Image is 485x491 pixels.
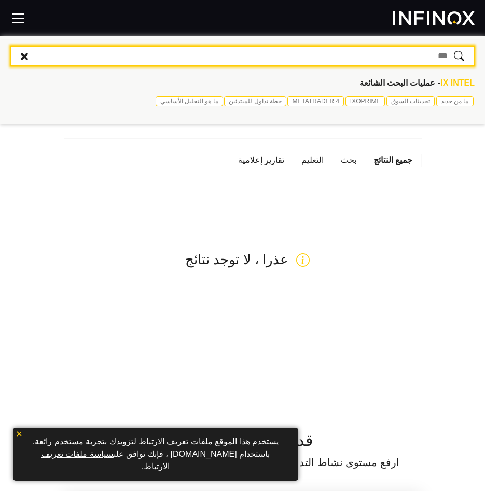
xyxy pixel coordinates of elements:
p: يستخدم هذا الموقع ملفات تعريف الارتباط لتزويدك بتجربة مستخدم رائعة. باستخدام [DOMAIN_NAME] ، فإنك... [18,433,293,475]
p: عذرا ، لا توجد نتائج [175,250,288,270]
a: ما من جديد [436,96,474,106]
a: ما هو التحليل الأساسي [156,96,223,106]
a: خطة تداول للمبتدئين [224,96,286,106]
a: MetaTrader 4 [287,96,344,106]
div: - عمليات البحث الشائعة [10,77,475,89]
div: تقارير إعلامية [230,154,293,167]
a: سياسة ملفات تعريف الارتباط [41,449,170,471]
div: التعليم [293,154,332,167]
span: IX INTEL [440,78,475,87]
a: تحديثات السوق [386,96,435,106]
div: بحث [332,154,365,167]
div: جميع النتائج [365,154,421,167]
img: yellow close icon [16,430,23,438]
a: IXOPrime [345,96,385,106]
